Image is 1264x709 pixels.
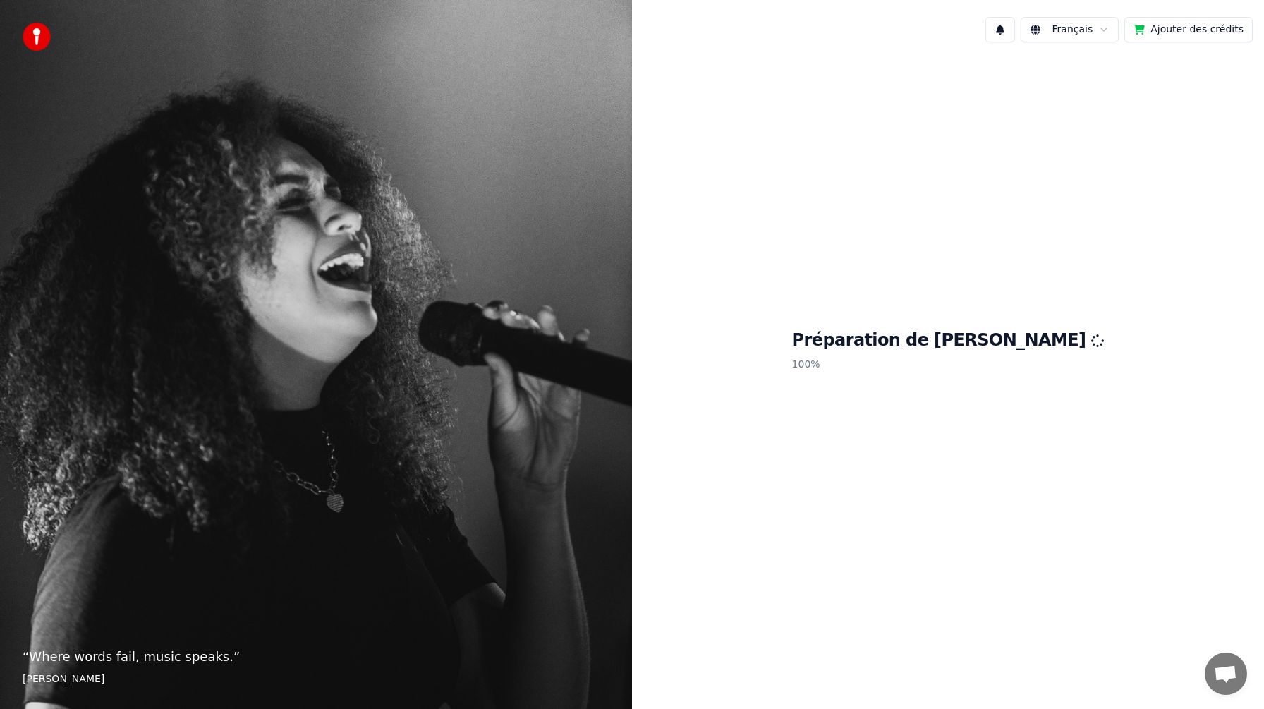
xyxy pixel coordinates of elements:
p: 100 % [792,352,1105,377]
div: Ouvrir le chat [1205,653,1247,695]
footer: [PERSON_NAME] [23,672,609,686]
button: Ajouter des crédits [1124,17,1253,42]
h1: Préparation de [PERSON_NAME] [792,329,1105,352]
img: youka [23,23,51,51]
p: “ Where words fail, music speaks. ” [23,647,609,667]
